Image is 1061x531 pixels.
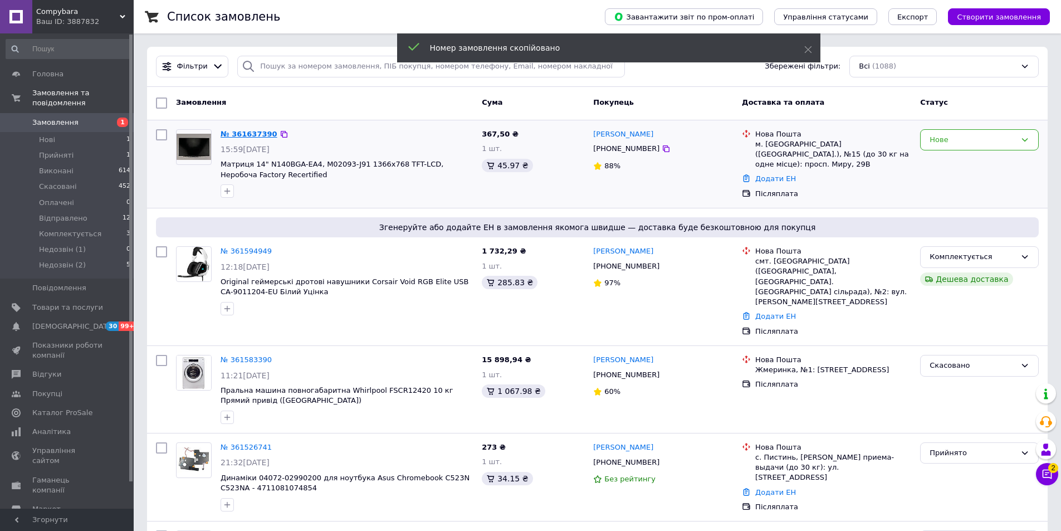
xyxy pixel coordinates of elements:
a: [PERSON_NAME] [593,355,653,366]
span: 60% [604,387,620,396]
div: Нова Пошта [755,442,911,452]
a: Фото товару [176,246,212,282]
button: Завантажити звіт по пром-оплаті [605,8,763,25]
span: 1 732,29 ₴ [482,247,526,255]
span: Комплектується [39,229,101,239]
div: Нова Пошта [755,246,911,256]
span: Original геймерські дротові навушники Corsair Void RGB Elite USB CA-9011204-EU Білий Уцінка [221,277,469,296]
span: 2 [1048,462,1058,472]
span: 88% [604,162,620,170]
span: Оплачені [39,198,74,208]
div: Післяплата [755,189,911,199]
a: Фото товару [176,129,212,165]
span: Замовлення [32,118,79,128]
div: Комплектується [930,251,1016,263]
span: 614 [119,166,130,176]
span: Скасовані [39,182,77,192]
span: Експорт [897,13,928,21]
span: 30 [106,321,119,331]
img: Фото товару [178,247,210,281]
span: Завантажити звіт по пром-оплаті [614,12,754,22]
a: Додати ЕН [755,488,796,496]
a: Фото товару [176,355,212,391]
span: Всі [859,61,870,72]
span: Згенеруйте або додайте ЕН в замовлення якомога швидше — доставка буде безкоштовною для покупця [160,222,1034,233]
span: 15:59[DATE] [221,145,270,154]
a: [PERSON_NAME] [593,442,653,453]
span: Показники роботи компанії [32,340,103,361]
span: Нові [39,135,55,145]
span: Маркет [32,504,61,514]
div: Дешева доставка [920,272,1013,286]
div: Післяплата [755,327,911,337]
button: Експорт [888,8,937,25]
a: Динаміки 04072-02990200 для ноутбука Asus Chromebook C523N C523NA - 4711081074854 [221,474,470,493]
a: Фото товару [176,442,212,478]
a: № 361583390 [221,355,272,364]
span: 21:32[DATE] [221,458,270,467]
img: Фото товару [177,355,211,390]
span: 3 [126,229,130,239]
span: Аналітика [32,427,71,437]
span: Виконані [39,166,74,176]
span: 452 [119,182,130,192]
span: 273 ₴ [482,443,506,451]
div: Прийнято [930,447,1016,459]
span: 0 [126,198,130,208]
span: 1 [117,118,128,127]
span: Недозвін (2) [39,260,86,270]
span: Гаманець компанії [32,475,103,495]
span: Товари та послуги [32,303,103,313]
a: № 361594949 [221,247,272,255]
input: Пошук за номером замовлення, ПІБ покупця, номером телефону, Email, номером накладної [237,56,625,77]
span: 1 [126,150,130,160]
span: 1 шт. [482,371,502,379]
button: Управління статусами [774,8,877,25]
span: Управління статусами [783,13,868,21]
a: Матриця 14" N140BGA-EA4, M02093-J91 1366x768 TFT-LCD, Неробоча Factory Recertified [221,160,443,179]
div: м. [GEOGRAPHIC_DATA] ([GEOGRAPHIC_DATA].), №15 (до 30 кг на одне місце): просп. Миру, 29В [755,139,911,170]
span: 15 898,94 ₴ [482,355,531,364]
img: Фото товару [177,134,211,160]
a: № 361637390 [221,130,277,138]
span: Прийняті [39,150,74,160]
div: Номер замовлення скопійовано [430,42,776,53]
button: Створити замовлення [948,8,1050,25]
a: Пральна машина повногабаритна Whirlpool FSCR12420 10 кг Прямий привід ([GEOGRAPHIC_DATA]) [221,386,453,405]
span: Створити замовлення [957,13,1041,21]
span: Покупці [32,389,62,399]
span: Фільтри [177,61,208,72]
div: [PHONE_NUMBER] [591,455,662,470]
span: Управління сайтом [32,446,103,466]
span: [DEMOGRAPHIC_DATA] [32,321,115,332]
div: [PHONE_NUMBER] [591,142,662,156]
div: Скасовано [930,360,1016,372]
a: [PERSON_NAME] [593,129,653,140]
div: Нове [930,134,1016,146]
span: Покупець [593,98,634,106]
div: [PHONE_NUMBER] [591,368,662,382]
span: Замовлення та повідомлення [32,88,134,108]
a: [PERSON_NAME] [593,246,653,257]
span: Каталог ProSale [32,408,92,418]
span: 1 шт. [482,457,502,466]
span: 5 [126,260,130,270]
div: 1 067.98 ₴ [482,384,545,398]
span: Без рейтингу [604,475,656,483]
span: 99+ [119,321,137,331]
button: Чат з покупцем2 [1036,463,1058,485]
span: 1 [126,135,130,145]
div: Жмеринка, №1: [STREET_ADDRESS] [755,365,911,375]
div: с. Пистинь, [PERSON_NAME] приема-выдачи (до 30 кг): ул. [STREET_ADDRESS] [755,452,911,483]
span: Відправлено [39,213,87,223]
a: Створити замовлення [937,12,1050,21]
span: 97% [604,279,620,287]
a: Додати ЕН [755,312,796,320]
span: 0 [126,245,130,255]
span: Доставка та оплата [742,98,824,106]
span: 12 [123,213,130,223]
div: Ваш ID: 3887832 [36,17,134,27]
img: Фото товару [177,447,211,474]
